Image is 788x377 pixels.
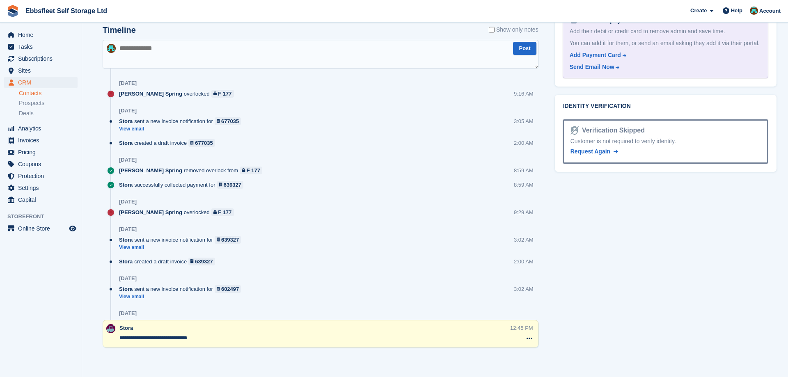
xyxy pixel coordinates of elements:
a: 639327 [217,181,244,189]
div: 3:02 AM [514,236,534,244]
span: [PERSON_NAME] Spring [119,208,182,216]
span: Stora [119,325,133,331]
img: stora-icon-8386f47178a22dfd0bd8f6a31ec36ba5ce8667c1dd55bd0f319d3a0aa187defe.svg [7,5,19,17]
div: sent a new invoice notification for [119,285,245,293]
div: 677035 [221,117,239,125]
span: Settings [18,182,67,194]
img: Brian Young [106,324,115,333]
div: successfully collected payment for [119,181,247,189]
span: CRM [18,77,67,88]
h2: Timeline [103,25,136,35]
div: Add Payment Card [570,51,621,59]
span: Stora [119,181,133,189]
a: Add Payment Card [570,51,758,59]
span: Request Again [570,148,611,155]
a: Ebbsfleet Self Storage Ltd [22,4,110,18]
span: Prospects [19,99,44,107]
img: George Spring [750,7,758,15]
div: overlocked [119,90,238,98]
div: Customer is not required to verify identity. [570,137,761,146]
a: 677035 [215,117,241,125]
div: [DATE] [119,157,137,163]
span: Account [759,7,781,15]
a: 639327 [188,258,215,265]
a: 602497 [215,285,241,293]
a: Prospects [19,99,78,107]
span: Deals [19,110,34,117]
span: Invoices [18,135,67,146]
div: Add their debit or credit card to remove admin and save time. [570,27,761,36]
div: 8:59 AM [514,167,534,174]
div: 639327 [195,258,213,265]
div: created a draft invoice [119,258,219,265]
div: 12:45 PM [510,324,533,332]
span: [PERSON_NAME] Spring [119,90,182,98]
span: [PERSON_NAME] Spring [119,167,182,174]
span: Subscriptions [18,53,67,64]
a: menu [4,29,78,41]
img: George Spring [107,44,116,53]
div: [DATE] [119,310,137,317]
a: menu [4,182,78,194]
span: Help [731,7,742,15]
div: 9:29 AM [514,208,534,216]
div: Verification Skipped [579,126,645,135]
span: Protection [18,170,67,182]
img: Identity Verification Ready [570,126,579,135]
h2: Identity verification [563,103,768,110]
span: Stora [119,236,133,244]
div: 2:00 AM [514,139,534,147]
span: Stora [119,258,133,265]
div: 3:02 AM [514,285,534,293]
span: Online Store [18,223,67,234]
div: [DATE] [119,80,137,87]
input: Show only notes [489,25,495,34]
a: menu [4,135,78,146]
span: Storefront [7,212,82,221]
div: removed overlock from [119,167,266,174]
div: [DATE] [119,107,137,114]
div: sent a new invoice notification for [119,236,245,244]
a: F 177 [211,208,234,216]
a: Request Again [570,147,618,156]
div: [DATE] [119,275,137,282]
div: 3:05 AM [514,117,534,125]
div: 9:16 AM [514,90,534,98]
div: You can add it for them, or send an email asking they add it via their portal. [570,39,761,48]
a: menu [4,194,78,206]
span: Stora [119,285,133,293]
span: Sites [18,65,67,76]
div: [DATE] [119,226,137,233]
a: menu [4,123,78,134]
a: Contacts [19,89,78,97]
span: Coupons [18,158,67,170]
div: created a draft invoice [119,139,219,147]
a: 639327 [215,236,241,244]
a: View email [119,293,245,300]
div: F 177 [247,167,260,174]
span: Analytics [18,123,67,134]
a: 677035 [188,139,215,147]
div: 8:59 AM [514,181,534,189]
div: 639327 [224,181,241,189]
span: Capital [18,194,67,206]
span: Stora [119,139,133,147]
a: menu [4,146,78,158]
a: menu [4,53,78,64]
a: View email [119,126,245,133]
a: F 177 [211,90,234,98]
div: 602497 [221,285,239,293]
span: Pricing [18,146,67,158]
div: 639327 [221,236,239,244]
a: menu [4,170,78,182]
div: overlocked [119,208,238,216]
span: Stora [119,117,133,125]
div: 677035 [195,139,213,147]
a: menu [4,41,78,53]
span: Tasks [18,41,67,53]
div: 2:00 AM [514,258,534,265]
div: sent a new invoice notification for [119,117,245,125]
div: [DATE] [119,199,137,205]
a: Deals [19,109,78,118]
a: Preview store [68,224,78,233]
